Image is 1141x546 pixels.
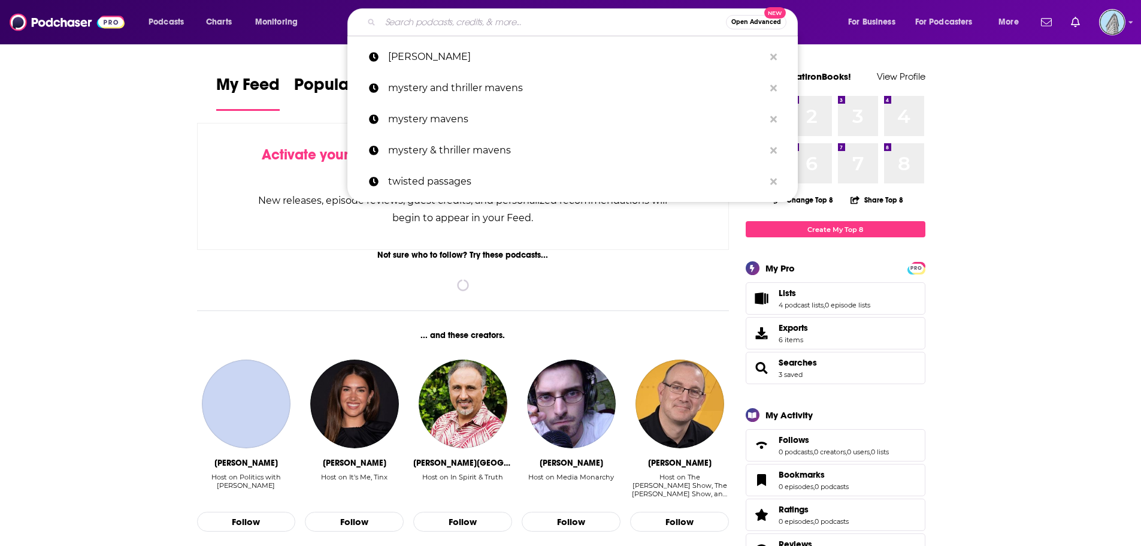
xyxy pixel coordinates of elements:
[635,360,724,448] img: Kevin Sheehan
[779,448,813,456] a: 0 podcasts
[750,360,774,376] a: Searches
[255,14,298,31] span: Monitoring
[746,317,925,349] a: Exports
[746,71,851,82] a: Welcome FlatironBooks!
[750,290,774,307] a: Lists
[746,282,925,315] span: Lists
[746,221,925,237] a: Create My Top 8
[527,360,616,448] img: James Evan Pilato
[258,192,669,227] div: New releases, episode reviews, guest credits, and personalized recommendations will begin to appe...
[850,188,904,212] button: Share Top 8
[998,14,1019,31] span: More
[765,409,813,421] div: My Activity
[750,325,774,342] span: Exports
[779,336,808,344] span: 6 items
[630,512,729,532] button: Follow
[522,512,621,532] button: Follow
[10,11,125,34] img: Podchaser - Follow, Share and Rate Podcasts
[388,166,764,197] p: twisted passages
[388,135,764,166] p: mystery & thriller mavens
[915,14,973,31] span: For Podcasters
[197,473,296,499] div: Host on Politics with Michelle Grattan
[422,473,503,499] div: Host on In Spirit & Truth
[197,473,296,490] div: Host on Politics with [PERSON_NAME]
[726,15,786,29] button: Open AdvancedNew
[214,458,278,468] div: Michelle Grattan
[413,458,512,468] div: J.D. Farag
[310,360,399,448] img: Christina Najjar
[764,7,786,19] span: New
[779,482,813,491] a: 0 episodes
[847,448,870,456] a: 0 users
[1099,9,1125,35] span: Logged in as FlatironBooks
[750,506,774,523] a: Ratings
[630,473,729,499] div: Host on The Kevin Sheehan Show, The Kevin Sheehan Show, and Cooley and Kevin with Chris …
[216,74,280,111] a: My Feed
[388,104,764,135] p: mystery mavens
[750,437,774,454] a: Follows
[746,464,925,496] span: Bookmarks
[731,19,781,25] span: Open Advanced
[140,13,199,32] button: open menu
[1066,12,1085,32] a: Show notifications dropdown
[422,473,503,481] div: Host on In Spirit & Truth
[305,512,404,532] button: Follow
[380,13,726,32] input: Search podcasts, credits, & more...
[779,370,803,379] a: 3 saved
[321,473,388,499] div: Host on It's Me, Tinx
[779,504,849,515] a: Ratings
[746,429,925,461] span: Follows
[388,41,764,73] p: Sara DiVello
[815,517,849,526] a: 0 podcasts
[907,13,990,32] button: open menu
[848,14,895,31] span: For Business
[779,357,817,368] a: Searches
[824,301,825,309] span: ,
[294,74,396,102] span: Popular Feed
[746,352,925,384] span: Searches
[294,74,396,111] a: Popular Feed
[779,288,870,298] a: Lists
[813,482,815,491] span: ,
[321,473,388,481] div: Host on It's Me, Tinx
[388,73,764,104] p: mystery and thriller mavens
[419,360,507,448] a: J.D. Farag
[528,473,614,481] div: Host on Media Monarchy
[630,473,729,498] div: Host on The [PERSON_NAME] Show, The [PERSON_NAME] Show, and [PERSON_NAME] and [PERSON_NAME] with ...
[216,74,280,102] span: My Feed
[197,512,296,532] button: Follow
[198,13,239,32] a: Charts
[359,8,809,36] div: Search podcasts, credits, & more...
[540,458,603,468] div: James Evan Pilato
[779,517,813,526] a: 0 episodes
[779,322,808,333] span: Exports
[347,73,798,104] a: mystery and thriller mavens
[413,512,512,532] button: Follow
[909,264,924,273] span: PRO
[990,13,1034,32] button: open menu
[767,192,841,207] button: Change Top 8
[197,250,730,260] div: Not sure who to follow? Try these podcasts...
[149,14,184,31] span: Podcasts
[347,104,798,135] a: mystery mavens
[813,517,815,526] span: ,
[258,146,669,181] div: by following Podcasts, Creators, Lists, and other Users!
[846,448,847,456] span: ,
[779,288,796,298] span: Lists
[779,469,825,480] span: Bookmarks
[197,330,730,340] div: ... and these creators.
[528,473,614,499] div: Host on Media Monarchy
[347,135,798,166] a: mystery & thriller mavens
[262,146,385,164] span: Activate your Feed
[813,448,814,456] span: ,
[870,448,871,456] span: ,
[1036,12,1057,32] a: Show notifications dropdown
[750,472,774,488] a: Bookmarks
[648,458,712,468] div: Kevin Sheehan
